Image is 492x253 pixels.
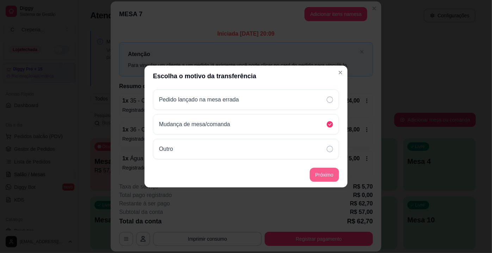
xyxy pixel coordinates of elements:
button: Close [335,67,346,78]
p: Pedido lançado na mesa errada [159,95,239,104]
button: Próximo [310,168,339,182]
header: Escolha o motivo da transferência [144,66,348,87]
p: Mudança de mesa/comanda [159,120,230,129]
p: Outro [159,145,173,153]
